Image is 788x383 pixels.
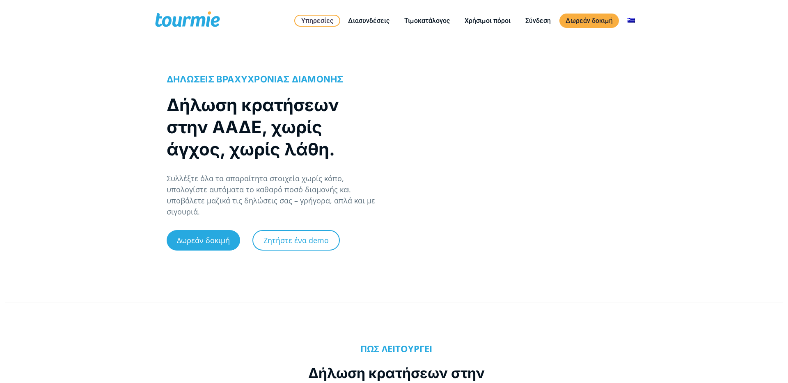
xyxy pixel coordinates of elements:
a: Υπηρεσίες [294,15,340,27]
a: Δωρεάν δοκιμή [559,14,619,28]
p: Συλλέξτε όλα τα απαραίτητα στοιχεία χωρίς κόπο, υπολογίστε αυτόματα το καθαρό ποσό διαμονής και υ... [167,173,385,217]
a: Διασυνδέσεις [342,16,396,26]
a: Ζητήστε ένα demo [252,230,340,251]
a: Δωρεάν δοκιμή [167,230,240,251]
span: ΔΗΛΩΣΕΙΣ ΒΡΑΧΥΧΡΟΝΙΑΣ ΔΙΑΜΟΝΗΣ [167,74,344,84]
b: ΠΩΣ ΛΕΙΤΟΥΡΓΕΙ [360,342,432,355]
a: Σύνδεση [519,16,557,26]
h1: Δήλωση κρατήσεων στην ΑΑΔΕ, χωρίς άγχος, χωρίς λάθη. [167,94,377,160]
a: Χρήσιμοι πόροι [458,16,517,26]
a: Τιμοκατάλογος [398,16,456,26]
a: Αλλαγή σε [621,16,641,26]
